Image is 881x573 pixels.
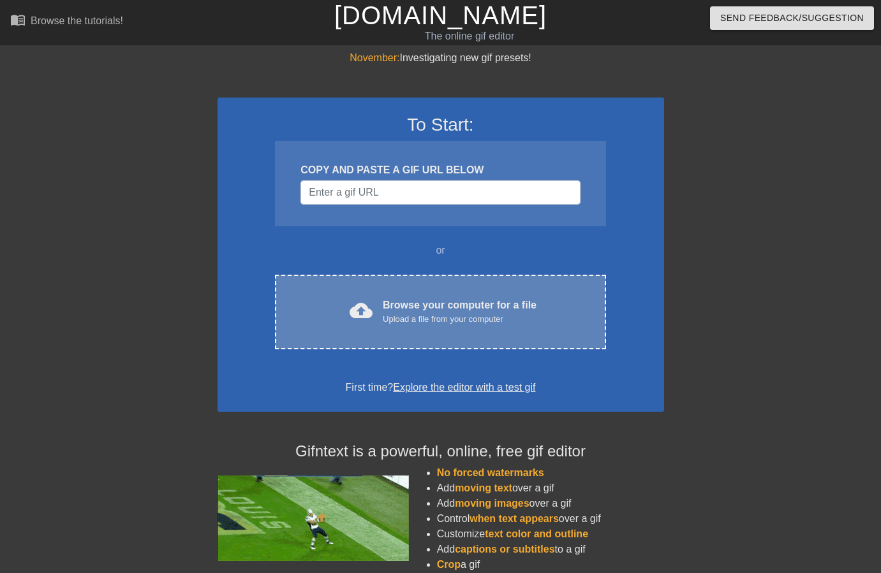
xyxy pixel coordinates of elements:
[437,467,544,478] span: No forced watermarks
[437,481,664,496] li: Add over a gif
[300,163,580,178] div: COPY AND PASTE A GIF URL BELOW
[437,511,664,526] li: Control over a gif
[218,442,664,461] h4: Gifntext is a powerful, online, free gif editor
[218,50,664,66] div: Investigating new gif presets!
[10,12,26,27] span: menu_book
[251,243,631,258] div: or
[437,559,461,570] span: Crop
[470,513,559,524] span: when text appears
[234,114,648,136] h3: To Start:
[485,528,588,539] span: text color and outline
[437,526,664,542] li: Customize
[455,498,529,509] span: moving images
[437,496,664,511] li: Add over a gif
[720,10,864,26] span: Send Feedback/Suggestion
[300,180,580,205] input: Username
[10,12,123,32] a: Browse the tutorials!
[234,380,648,395] div: First time?
[710,6,874,30] button: Send Feedback/Suggestion
[437,542,664,557] li: Add to a gif
[455,544,554,555] span: captions or subtitles
[383,298,537,326] div: Browse your computer for a file
[393,382,535,393] a: Explore the editor with a test gif
[31,15,123,26] div: Browse the tutorials!
[218,475,409,561] img: football_small.gif
[350,52,399,63] span: November:
[300,29,639,44] div: The online gif editor
[437,557,664,572] li: a gif
[383,313,537,326] div: Upload a file from your computer
[455,482,512,493] span: moving text
[334,1,547,29] a: [DOMAIN_NAME]
[350,299,373,322] span: cloud_upload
